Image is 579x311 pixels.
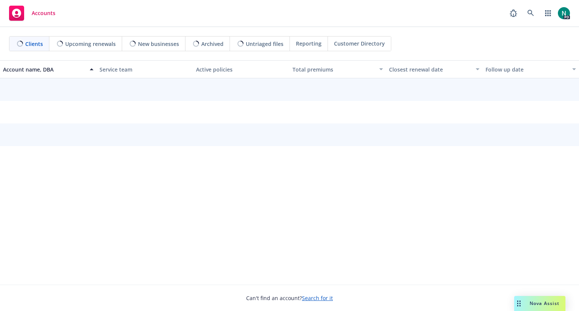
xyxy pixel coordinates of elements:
span: New businesses [138,40,179,48]
span: Clients [25,40,43,48]
button: Nova Assist [514,296,565,311]
a: Report a Bug [506,6,521,21]
div: Follow up date [486,66,568,73]
div: Service team [100,66,190,73]
img: photo [558,7,570,19]
div: Active policies [196,66,286,73]
button: Follow up date [482,60,579,78]
button: Total premiums [289,60,386,78]
button: Service team [96,60,193,78]
div: Account name, DBA [3,66,85,73]
a: Search [523,6,538,21]
button: Closest renewal date [386,60,482,78]
div: Drag to move [514,296,524,311]
a: Accounts [6,3,58,24]
span: Upcoming renewals [65,40,116,48]
span: Archived [201,40,224,48]
button: Active policies [193,60,289,78]
a: Search for it [302,294,333,302]
div: Total premiums [293,66,375,73]
div: Closest renewal date [389,66,471,73]
span: Nova Assist [530,300,559,306]
a: Switch app [541,6,556,21]
span: Reporting [296,40,322,47]
span: Untriaged files [246,40,283,48]
span: Customer Directory [334,40,385,47]
span: Can't find an account? [246,294,333,302]
span: Accounts [32,10,55,16]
